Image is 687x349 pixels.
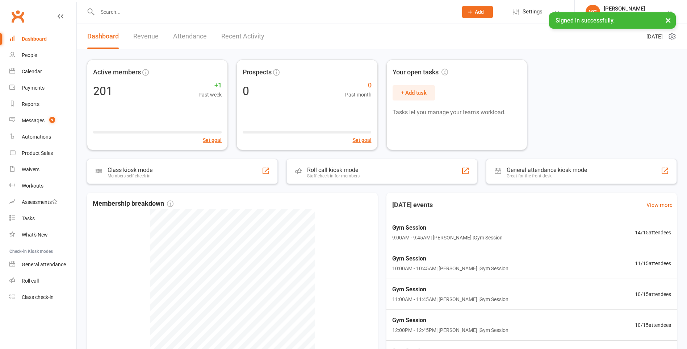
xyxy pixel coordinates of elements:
[393,108,521,117] p: Tasks let you manage your team's workload.
[203,136,222,144] button: Set goal
[392,316,508,325] span: Gym Session
[646,32,663,41] span: [DATE]
[392,223,503,233] span: Gym Session
[9,145,76,161] a: Product Sales
[9,63,76,80] a: Calendar
[22,118,45,123] div: Messages
[392,264,508,272] span: 10:00AM - 10:45AM | [PERSON_NAME] | Gym Session
[392,285,508,294] span: Gym Session
[393,67,448,78] span: Your open tasks
[243,67,272,78] span: Prospects
[9,112,76,129] a: Messages 9
[507,167,587,173] div: General attendance kiosk mode
[9,256,76,273] a: General attendance kiosk mode
[9,96,76,112] a: Reports
[635,229,671,237] span: 14 / 15 attendees
[87,24,119,49] a: Dashboard
[9,227,76,243] a: What's New
[9,194,76,210] a: Assessments
[173,24,207,49] a: Attendance
[662,12,675,28] button: ×
[22,150,53,156] div: Product Sales
[9,210,76,227] a: Tasks
[523,4,543,20] span: Settings
[22,262,66,267] div: General attendance
[198,91,222,99] span: Past week
[133,24,159,49] a: Revenue
[462,6,493,18] button: Add
[307,167,360,173] div: Roll call kiosk mode
[345,91,372,99] span: Past month
[22,215,35,221] div: Tasks
[392,295,508,303] span: 11:00AM - 11:45AM | [PERSON_NAME] | Gym Session
[9,7,27,25] a: Clubworx
[22,183,43,189] div: Workouts
[22,85,45,91] div: Payments
[93,198,173,209] span: Membership breakdown
[221,24,264,49] a: Recent Activity
[586,5,600,19] div: VG
[108,173,152,178] div: Members self check-in
[604,12,667,19] div: Uniting Seniors Gym Orange
[635,290,671,298] span: 10 / 15 attendees
[604,5,667,12] div: [PERSON_NAME]
[95,7,453,17] input: Search...
[108,167,152,173] div: Class kiosk mode
[507,173,587,178] div: Great for the front desk
[22,134,51,140] div: Automations
[243,85,249,97] div: 0
[345,80,372,91] span: 0
[635,259,671,267] span: 11 / 15 attendees
[9,161,76,178] a: Waivers
[22,101,39,107] div: Reports
[22,52,37,58] div: People
[635,321,671,329] span: 10 / 15 attendees
[392,234,503,242] span: 9:00AM - 9:45AM | [PERSON_NAME] | Gym Session
[386,198,439,212] h3: [DATE] events
[9,178,76,194] a: Workouts
[49,117,55,123] span: 9
[392,254,508,263] span: Gym Session
[307,173,360,178] div: Staff check-in for members
[353,136,372,144] button: Set goal
[93,85,113,97] div: 201
[393,85,435,100] button: + Add task
[9,129,76,145] a: Automations
[22,232,48,238] div: What's New
[475,9,484,15] span: Add
[22,294,54,300] div: Class check-in
[22,69,42,74] div: Calendar
[22,36,47,42] div: Dashboard
[392,326,508,334] span: 12:00PM - 12:45PM | [PERSON_NAME] | Gym Session
[9,31,76,47] a: Dashboard
[9,47,76,63] a: People
[9,273,76,289] a: Roll call
[93,67,141,78] span: Active members
[198,80,222,91] span: +1
[9,80,76,96] a: Payments
[646,201,673,209] a: View more
[22,167,39,172] div: Waivers
[22,278,39,284] div: Roll call
[9,289,76,305] a: Class kiosk mode
[22,199,58,205] div: Assessments
[556,17,615,24] span: Signed in successfully.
